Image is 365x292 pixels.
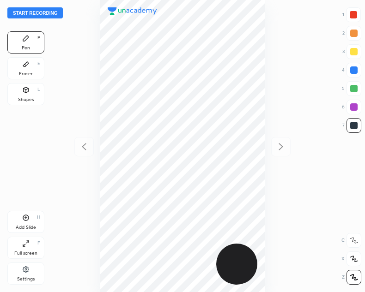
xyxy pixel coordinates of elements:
button: Start recording [7,7,63,18]
div: Z [342,270,361,285]
div: 1 [342,7,361,22]
div: Add Slide [16,225,36,230]
div: F [37,241,40,245]
div: 6 [342,100,361,114]
div: Pen [22,46,30,50]
div: 2 [342,26,361,41]
img: logo.38c385cc.svg [108,7,157,15]
div: 5 [342,81,361,96]
div: Shapes [18,97,34,102]
div: Settings [17,277,35,281]
div: E [37,61,40,66]
div: X [341,251,361,266]
div: Eraser [19,72,33,76]
div: 7 [342,118,361,133]
div: L [37,87,40,92]
div: C [341,233,361,248]
div: P [37,36,40,40]
div: 3 [342,44,361,59]
div: Full screen [14,251,37,256]
div: 4 [342,63,361,77]
div: H [37,215,40,220]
